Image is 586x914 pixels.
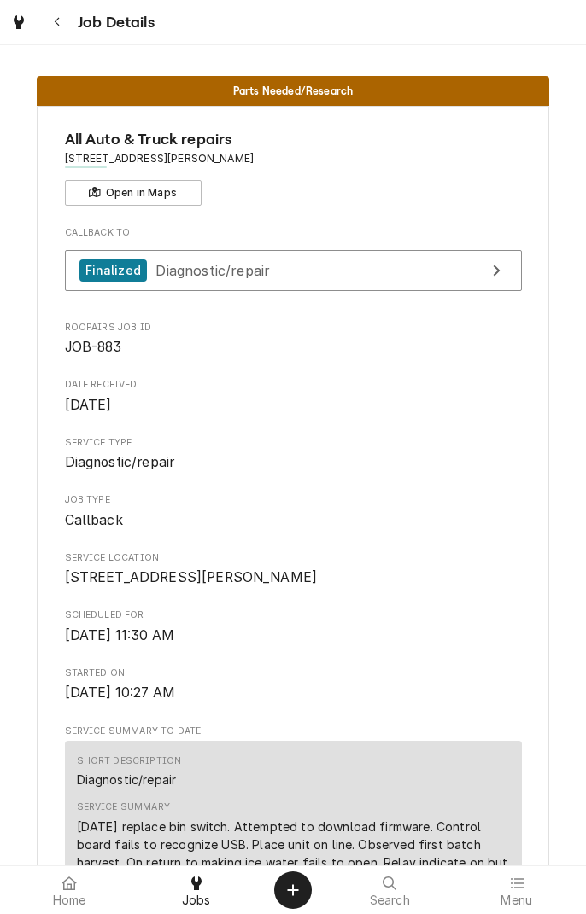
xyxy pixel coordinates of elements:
span: Roopairs Job ID [65,321,522,335]
a: View Job [65,250,522,292]
span: Callback To [65,226,522,240]
div: [DATE] replace bin switch. Attempted to download firmware. Control board fails to recognize USB. ... [77,818,510,907]
button: Navigate back [42,7,73,38]
div: Status [37,76,549,106]
div: Service Summary [77,800,170,814]
span: Diagnostic/repair [65,454,175,470]
div: Diagnostic/repair [77,771,177,789]
span: Job Type [65,510,522,531]
span: Callback [65,512,123,528]
span: Parts Needed/Research [233,85,353,96]
span: Diagnostic/repair [155,261,270,278]
span: Date Received [65,378,522,392]
a: Jobs [134,870,260,911]
a: Home [7,870,132,911]
div: Started On [65,667,522,703]
button: Open in Maps [65,180,202,206]
span: [DATE] 11:30 AM [65,627,174,643]
span: Search [370,894,410,907]
span: Date Received [65,395,522,416]
a: Menu [454,870,580,911]
span: [DATE] 10:27 AM [65,684,175,701]
div: Callback To [65,226,522,300]
span: Address [65,151,522,166]
div: Job Type [65,493,522,530]
div: Scheduled For [65,608,522,645]
span: Job Type [65,493,522,507]
span: [DATE] [65,397,112,413]
span: Started On [65,683,522,703]
div: Short Description [77,754,182,768]
span: [STREET_ADDRESS][PERSON_NAME] [65,569,318,585]
div: Service Type [65,436,522,473]
span: Service Type [65,452,522,473]
span: Service Summary To Date [65,725,522,738]
span: Menu [501,894,532,907]
a: Search [327,870,453,911]
span: Roopairs Job ID [65,337,522,358]
span: Scheduled For [65,626,522,646]
span: Service Location [65,551,522,565]
div: Client Information [65,128,522,206]
span: Scheduled For [65,608,522,622]
span: Name [65,128,522,151]
div: Roopairs Job ID [65,321,522,358]
span: Service Location [65,568,522,588]
div: Finalized [79,259,147,282]
div: Date Received [65,378,522,415]
div: Service Location [65,551,522,588]
span: JOB-883 [65,339,122,355]
span: Service Type [65,436,522,450]
span: Job Details [73,11,155,34]
a: Go to Jobs [3,7,34,38]
button: Create Object [274,871,312,909]
span: Jobs [182,894,211,907]
span: Started On [65,667,522,680]
span: Home [53,894,86,907]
